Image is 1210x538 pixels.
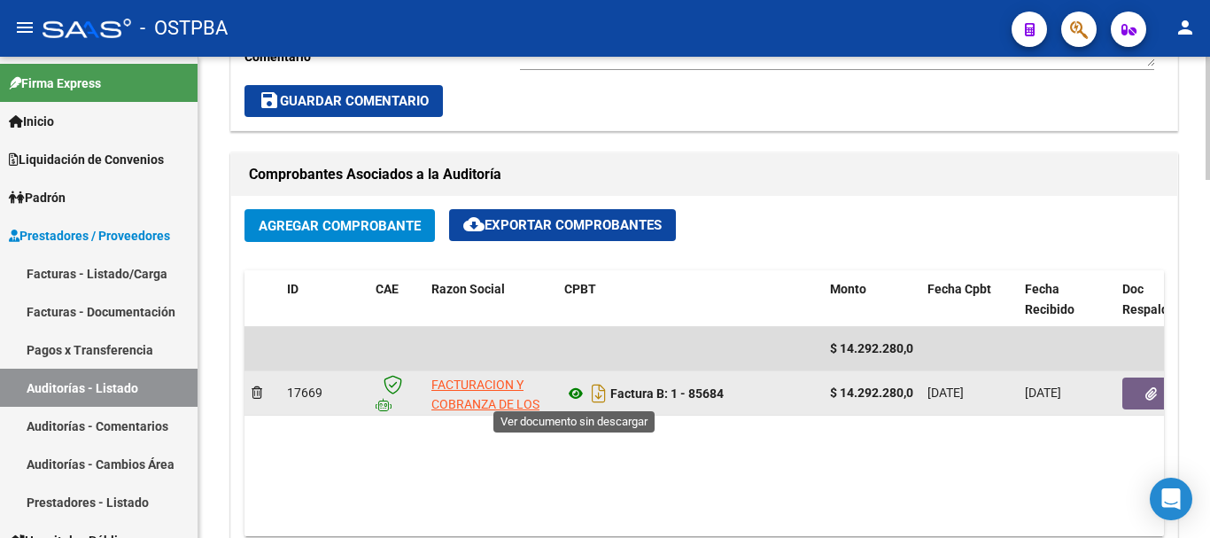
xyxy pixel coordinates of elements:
[830,282,866,296] span: Monto
[823,270,920,329] datatable-header-cell: Monto
[14,17,35,38] mat-icon: menu
[368,270,424,329] datatable-header-cell: CAE
[1025,386,1061,400] span: [DATE]
[1018,270,1115,329] datatable-header-cell: Fecha Recibido
[9,226,170,246] span: Prestadores / Proveedores
[249,160,1160,189] h1: Comprobantes Asociados a la Auditoría
[557,270,823,329] datatable-header-cell: CPBT
[1175,17,1196,38] mat-icon: person
[927,386,964,400] span: [DATE]
[9,150,164,169] span: Liquidación de Convenios
[287,386,322,400] span: 17669
[564,282,596,296] span: CPBT
[830,386,920,400] strong: $ 14.292.280,00
[424,270,557,329] datatable-header-cell: Razon Social
[140,9,228,48] span: - OSTPBA
[463,214,485,235] mat-icon: cloud_download
[9,112,54,131] span: Inicio
[920,270,1018,329] datatable-header-cell: Fecha Cpbt
[259,93,429,109] span: Guardar Comentario
[9,74,101,93] span: Firma Express
[280,270,368,329] datatable-header-cell: ID
[9,188,66,207] span: Padrón
[587,379,610,408] i: Descargar documento
[449,209,676,241] button: Exportar Comprobantes
[830,341,920,355] span: $ 14.292.280,00
[431,282,505,296] span: Razon Social
[259,90,280,111] mat-icon: save
[927,282,991,296] span: Fecha Cpbt
[259,218,421,234] span: Agregar Comprobante
[610,386,724,401] strong: Factura B: 1 - 85684
[1150,478,1192,520] div: Open Intercom Messenger
[244,209,435,242] button: Agregar Comprobante
[287,282,299,296] span: ID
[244,85,443,117] button: Guardar Comentario
[1025,282,1074,316] span: Fecha Recibido
[244,47,520,66] p: Comentario
[1122,282,1202,316] span: Doc Respaldatoria
[463,217,662,233] span: Exportar Comprobantes
[376,282,399,296] span: CAE
[431,378,539,452] span: FACTURACION Y COBRANZA DE LOS EFECTORES PUBLICOS S.E.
